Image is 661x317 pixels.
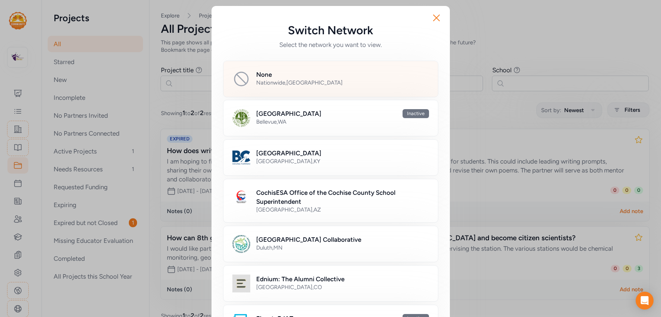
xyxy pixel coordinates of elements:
[256,149,321,158] h2: [GEOGRAPHIC_DATA]
[256,235,361,244] h2: [GEOGRAPHIC_DATA] Collaborative
[232,275,250,292] img: Logo
[223,24,438,37] h5: Switch Network
[403,109,429,118] div: Inactive
[223,40,438,49] span: Select the network you want to view.
[256,275,344,283] h2: Ednium: The Alumni Collective
[232,188,250,206] img: Logo
[232,235,250,253] img: Logo
[256,244,429,251] div: Duluth , MN
[256,158,429,165] div: [GEOGRAPHIC_DATA] , KY
[232,149,250,167] img: Logo
[256,206,429,213] div: [GEOGRAPHIC_DATA] , AZ
[256,79,429,86] div: Nationwide , [GEOGRAPHIC_DATA]
[256,283,429,291] div: [GEOGRAPHIC_DATA] , CO
[232,109,250,127] img: Logo
[256,188,429,206] h2: CochisESA Office of the Cochise County School Superintendent
[256,118,429,126] div: Bellevue , WA
[256,70,272,79] h2: None
[636,292,654,310] div: Open Intercom Messenger
[256,109,321,118] h2: [GEOGRAPHIC_DATA]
